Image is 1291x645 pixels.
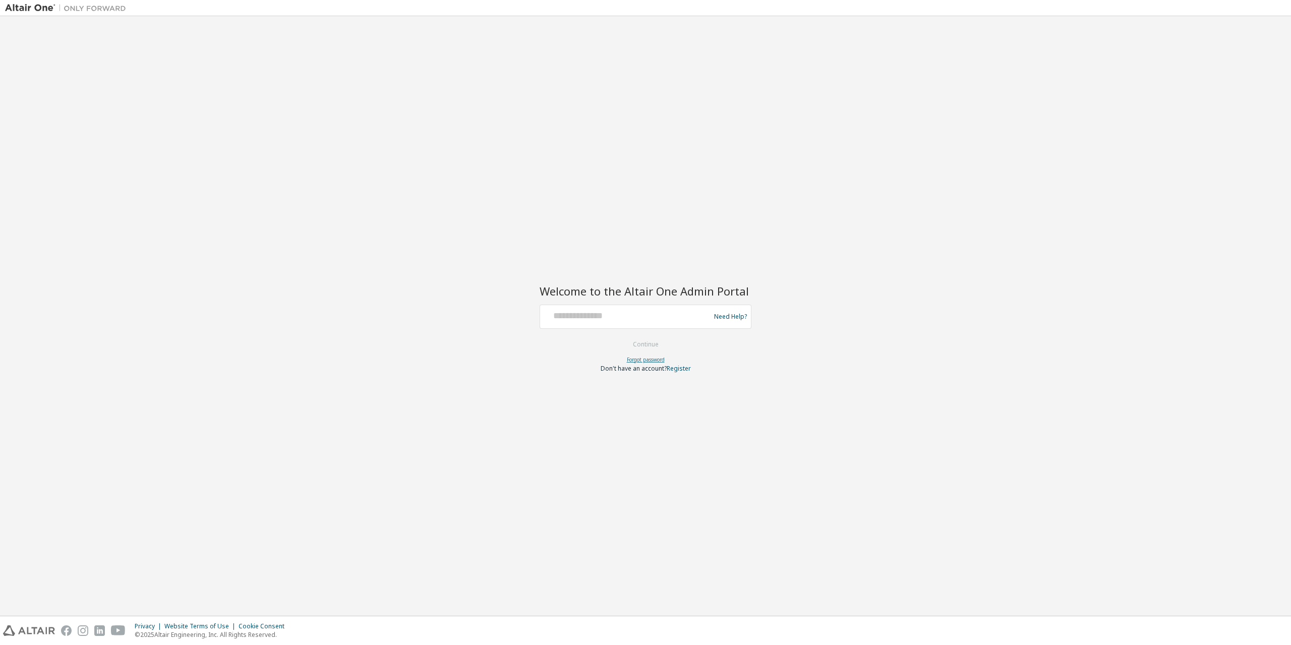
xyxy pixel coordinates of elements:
h2: Welcome to the Altair One Admin Portal [540,284,751,298]
div: Website Terms of Use [164,622,239,630]
img: linkedin.svg [94,625,105,636]
span: Don't have an account? [601,364,667,373]
p: © 2025 Altair Engineering, Inc. All Rights Reserved. [135,630,290,639]
img: altair_logo.svg [3,625,55,636]
img: Altair One [5,3,131,13]
a: Need Help? [714,316,747,317]
img: facebook.svg [61,625,72,636]
img: youtube.svg [111,625,126,636]
div: Privacy [135,622,164,630]
a: Register [667,364,691,373]
a: Forgot password [627,356,665,363]
img: instagram.svg [78,625,88,636]
div: Cookie Consent [239,622,290,630]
